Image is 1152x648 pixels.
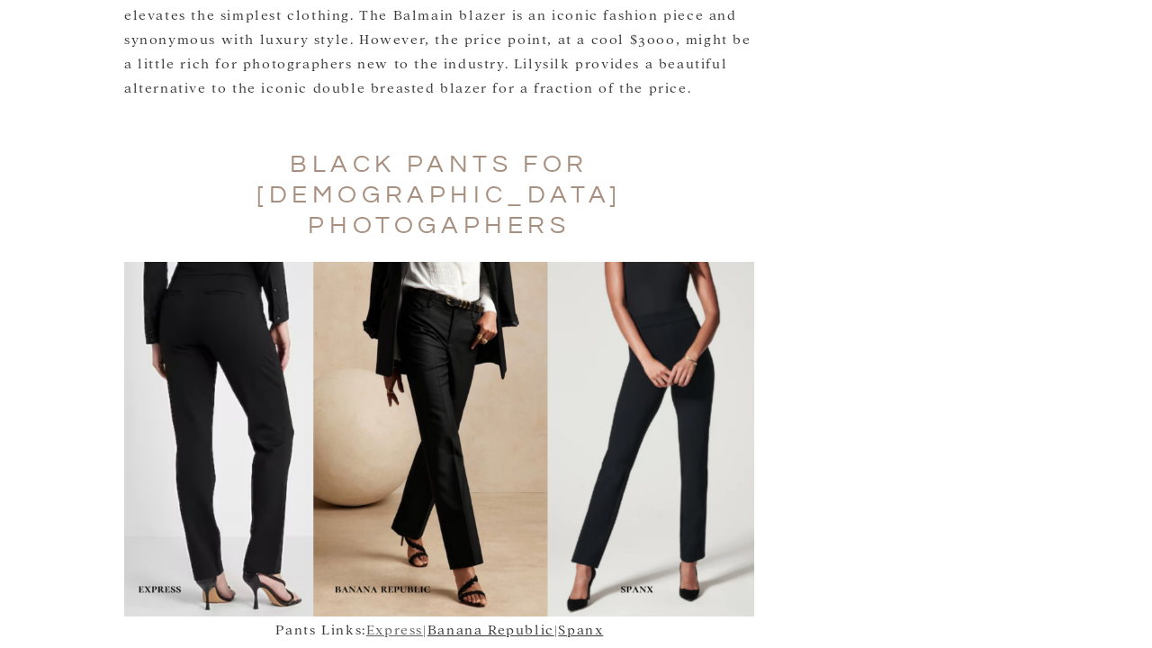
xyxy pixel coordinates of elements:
[124,616,754,641] p: Pants Links: | |
[124,149,754,240] h2: Black Pants for [DEMOGRAPHIC_DATA] Photogaphers
[427,620,554,637] a: Banana Republic
[558,620,603,637] a: Spanx
[366,620,423,637] a: Express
